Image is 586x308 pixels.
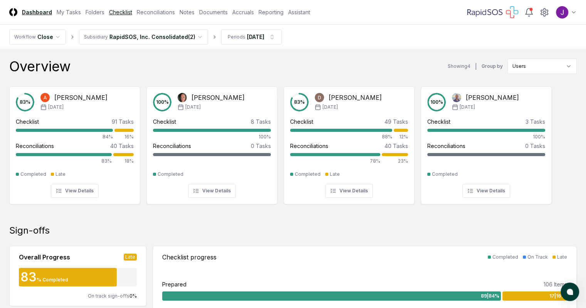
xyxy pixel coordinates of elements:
div: Prepared [162,280,186,288]
div: Periods [228,34,245,40]
a: 83%Amit Kumar[PERSON_NAME][DATE]Checklist91 Tasks84%16%Reconciliations40 Tasks83%18%CompletedLate... [9,80,140,204]
div: 23% [382,158,408,165]
div: Late [55,171,65,178]
a: 83%Dinesh Jethani[PERSON_NAME][DATE]Checklist49 Tasks88%12%Reconciliations40 Tasks78%23%Completed... [284,80,415,204]
div: Overview [9,59,71,74]
div: Subsidiary [84,34,108,40]
div: % Completed [37,276,68,283]
div: 83 [19,271,37,283]
span: [DATE] [185,104,201,111]
span: [DATE] [48,104,64,111]
a: Folders [86,8,104,16]
div: Sign-offs [9,224,577,237]
div: 16% [114,133,134,140]
div: 78% [290,158,380,165]
div: 40 Tasks [110,142,134,150]
div: 88% [290,133,392,140]
div: Completed [492,254,518,261]
div: [PERSON_NAME] [191,93,245,102]
button: View Details [462,184,510,198]
div: Checklist [16,118,39,126]
div: On Track [527,254,548,261]
div: Reconciliations [290,142,328,150]
img: Dinesh Jethani [315,93,324,102]
span: 0 % [129,293,137,299]
div: 18% [113,158,134,165]
a: Dashboard [22,8,52,16]
div: 3 Tasks [526,118,545,126]
a: Reconciliations [137,8,175,16]
div: Workflow [14,34,36,40]
div: Overall Progress [19,252,70,262]
a: Reporting [259,8,284,16]
div: | [475,62,477,71]
div: 8 Tasks [251,118,271,126]
div: 0 Tasks [525,142,545,150]
div: 40 Tasks [385,142,408,150]
div: 91 Tasks [112,118,134,126]
img: RapidSOS logo [467,6,518,19]
div: Late [330,171,340,178]
img: Richard Harem [452,93,461,102]
a: 100%Richard Harem[PERSON_NAME][DATE]Checklist3 Tasks100%Reconciliations0 TasksCompletedView Details [421,80,552,204]
a: Checklist [109,8,132,16]
img: Logo [9,8,17,16]
button: atlas-launcher [561,283,579,301]
div: Late [557,254,567,261]
div: 106 Items [544,280,567,288]
span: On track sign-offs [88,293,129,299]
div: 100% [153,133,271,140]
a: Documents [199,8,228,16]
div: Checklist [290,118,313,126]
span: 89 | 84 % [481,293,499,300]
span: [DATE] [460,104,475,111]
a: 100%Amy Bielanski[PERSON_NAME][DATE]Checklist8 Tasks100%Reconciliations0 TasksCompletedView Details [146,80,277,204]
button: View Details [325,184,373,198]
div: Reconciliations [427,142,465,150]
a: My Tasks [57,8,81,16]
a: Accruals [232,8,254,16]
div: Completed [295,171,321,178]
div: 84% [16,133,113,140]
div: Reconciliations [153,142,191,150]
div: [PERSON_NAME] [466,93,519,102]
div: Completed [20,171,46,178]
button: Periods[DATE] [221,29,282,45]
button: View Details [188,184,236,198]
nav: breadcrumb [9,29,282,45]
div: Checklist [153,118,176,126]
div: 100% [427,133,545,140]
div: [PERSON_NAME] [54,93,107,102]
span: [DATE] [322,104,338,111]
div: Reconciliations [16,142,54,150]
button: View Details [51,184,99,198]
span: 17 | 16 % [549,293,566,300]
img: Amit Kumar [40,93,50,102]
div: Checklist progress [162,252,217,262]
a: Assistant [288,8,310,16]
div: [DATE] [247,33,264,41]
div: 49 Tasks [385,118,408,126]
div: 12% [394,133,408,140]
div: 0 Tasks [251,142,271,150]
div: [PERSON_NAME] [329,93,382,102]
img: ACg8ocKTC56tjQR6-o9bi8poVV4j_qMfO6M0RniyL9InnBgkmYdNig=s96-c [556,6,568,19]
div: Late [124,254,137,261]
div: Completed [158,171,183,178]
div: Checklist [427,118,450,126]
label: Group by [482,64,503,69]
div: 83% [16,158,112,165]
img: Amy Bielanski [178,93,187,102]
div: Showing 4 [448,63,470,70]
a: Notes [180,8,195,16]
div: Completed [432,171,458,178]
